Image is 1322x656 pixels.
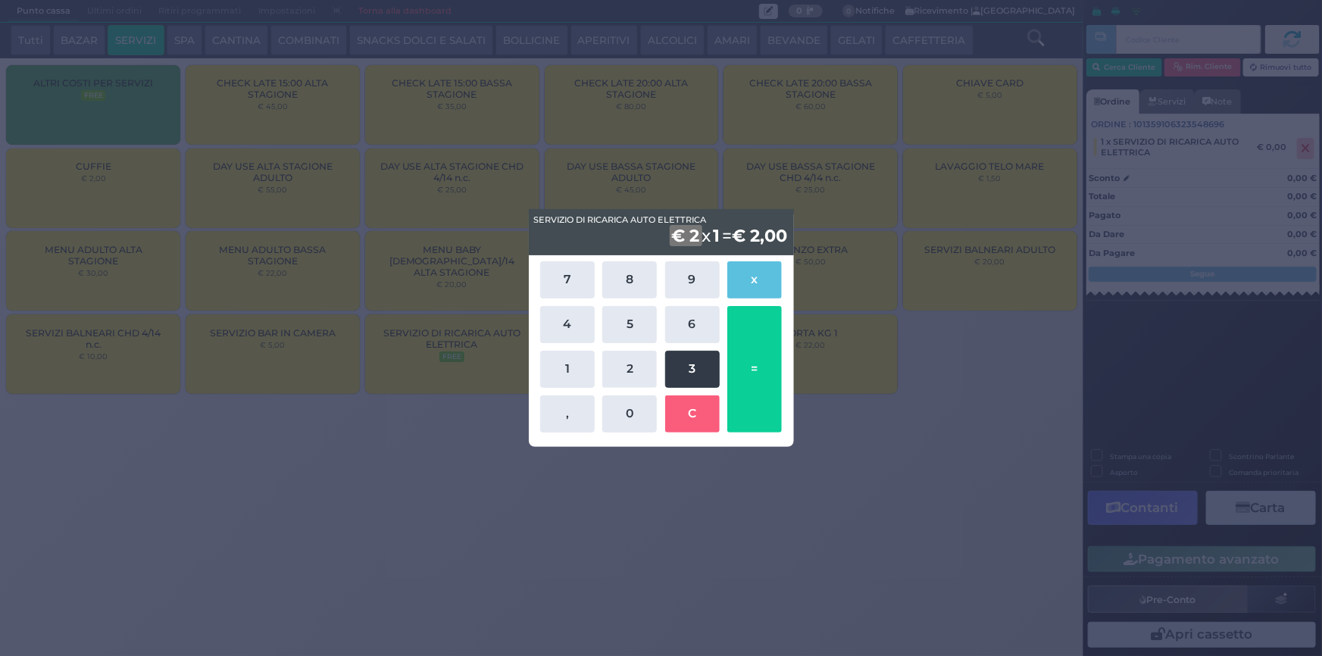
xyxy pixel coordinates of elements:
[534,214,707,226] span: SERVIZIO DI RICARICA AUTO ELETTRICA
[665,351,720,388] button: 3
[665,306,720,343] button: 6
[711,225,723,246] b: 1
[540,351,595,388] button: 1
[602,306,657,343] button: 5
[732,225,787,246] b: € 2,00
[665,261,720,298] button: 9
[727,306,782,433] button: =
[727,261,782,298] button: x
[602,395,657,433] button: 0
[540,395,595,433] button: ,
[540,306,595,343] button: 4
[540,261,595,298] button: 7
[602,351,657,388] button: 2
[670,225,702,246] b: € 2
[529,209,794,255] div: x =
[602,261,657,298] button: 8
[665,395,720,433] button: C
